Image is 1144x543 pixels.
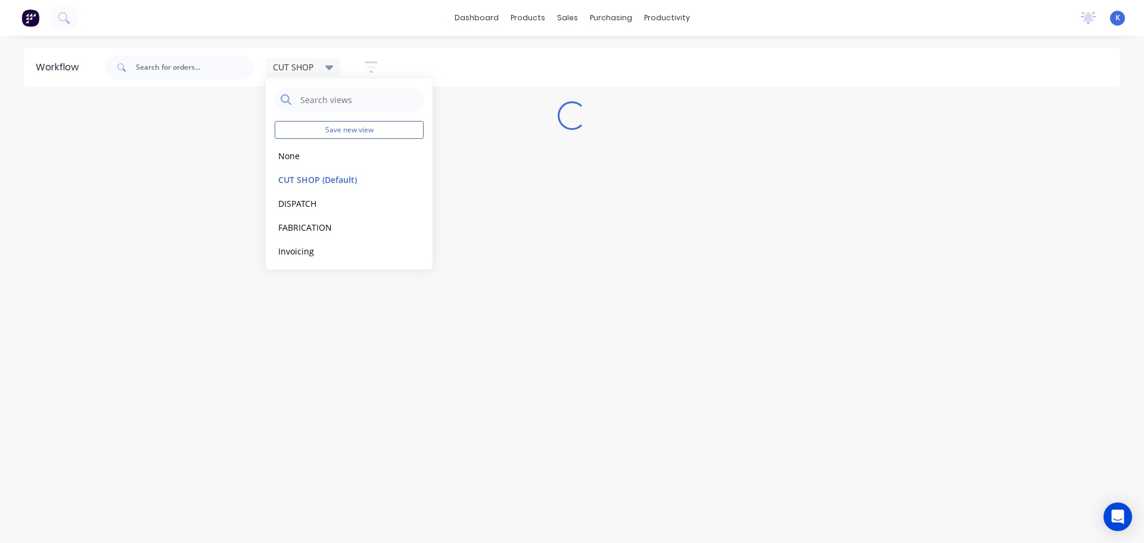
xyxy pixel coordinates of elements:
[1115,13,1120,23] span: K
[275,221,402,234] button: FABRICATION
[275,149,402,163] button: None
[275,121,424,139] button: Save new view
[449,9,505,27] a: dashboard
[584,9,638,27] div: purchasing
[275,244,402,258] button: Invoicing
[273,61,313,73] span: CUT SHOP
[275,268,402,282] button: MOULDING
[275,197,402,210] button: DISPATCH
[551,9,584,27] div: sales
[638,9,696,27] div: productivity
[275,173,402,187] button: CUT SHOP (Default)
[36,60,85,75] div: Workflow
[505,9,551,27] div: products
[299,88,418,111] input: Search views
[136,55,254,79] input: Search for orders...
[21,9,39,27] img: Factory
[1103,502,1132,531] div: Open Intercom Messenger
